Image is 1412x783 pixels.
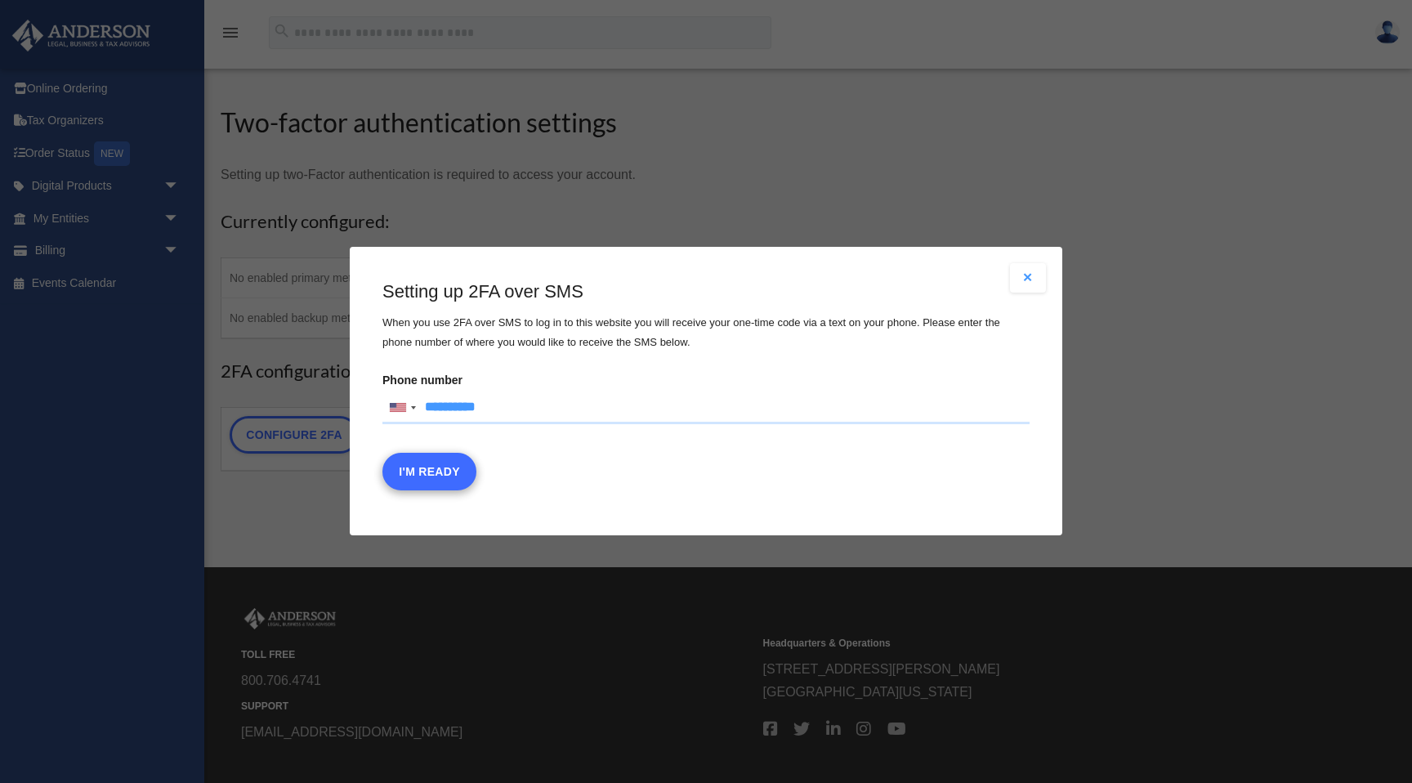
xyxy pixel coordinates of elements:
button: I'm Ready [382,454,476,491]
div: United States: +1 [383,392,421,423]
input: Phone numberList of countries [382,391,1030,424]
p: When you use 2FA over SMS to log in to this website you will receive your one-time code via a tex... [382,313,1030,352]
h3: Setting up 2FA over SMS [382,280,1030,305]
button: Close modal [1010,263,1046,293]
label: Phone number [382,369,1030,424]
